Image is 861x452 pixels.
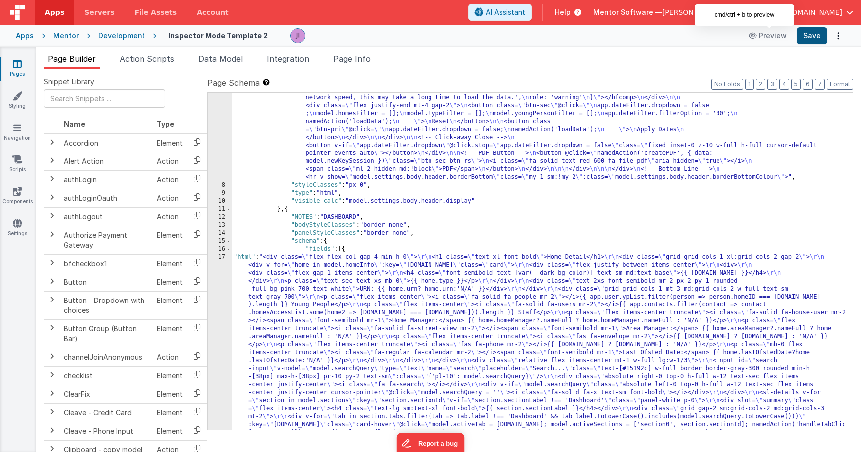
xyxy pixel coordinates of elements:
[153,152,187,170] td: Action
[745,79,754,90] button: 1
[207,77,260,89] span: Page Schema
[153,170,187,189] td: Action
[60,170,153,189] td: authLogin
[153,254,187,273] td: Element
[157,120,174,128] span: Type
[797,27,827,44] button: Save
[98,31,145,41] div: Development
[120,54,174,64] span: Action Scripts
[153,403,187,422] td: Element
[743,28,793,44] button: Preview
[555,7,571,17] span: Help
[60,422,153,440] td: Cleave - Phone Input
[60,348,153,366] td: channelJoinAnonymous
[153,273,187,291] td: Element
[16,31,34,41] div: Apps
[153,319,187,348] td: Element
[153,385,187,403] td: Element
[593,7,853,17] button: Mentor Software — [PERSON_NAME][EMAIL_ADDRESS][DOMAIN_NAME]
[60,385,153,403] td: ClearFix
[486,7,525,17] span: AI Assistant
[208,205,232,213] div: 11
[84,7,114,17] span: Servers
[60,207,153,226] td: authLogout
[153,348,187,366] td: Action
[291,29,305,43] img: 6c3d48e323fef8557f0b76cc516e01c7
[60,152,153,170] td: Alert Action
[803,79,813,90] button: 6
[153,291,187,319] td: Element
[60,134,153,152] td: Accordion
[208,189,232,197] div: 9
[60,226,153,254] td: Authorize Payment Gateway
[53,31,79,41] div: Mentor
[198,54,243,64] span: Data Model
[815,79,825,90] button: 7
[208,197,232,205] div: 10
[153,134,187,152] td: Element
[135,7,177,17] span: File Assets
[208,213,232,221] div: 12
[208,221,232,229] div: 13
[711,79,743,90] button: No Folds
[662,7,842,17] span: [PERSON_NAME][EMAIL_ADDRESS][DOMAIN_NAME]
[60,319,153,348] td: Button Group (Button Bar)
[695,4,794,26] div: cmd/ctrl + b to preview
[153,207,187,226] td: Action
[827,79,853,90] button: Format
[60,254,153,273] td: bfcheckbox1
[468,4,532,21] button: AI Assistant
[44,77,94,87] span: Snippet Library
[64,120,85,128] span: Name
[767,79,777,90] button: 3
[60,189,153,207] td: authLoginOauth
[153,226,187,254] td: Element
[791,79,801,90] button: 5
[267,54,309,64] span: Integration
[756,79,765,90] button: 2
[208,237,232,245] div: 15
[45,7,64,17] span: Apps
[208,181,232,189] div: 8
[60,273,153,291] td: Button
[60,291,153,319] td: Button - Dropdown with choices
[60,366,153,385] td: checklist
[831,29,845,43] button: Options
[153,189,187,207] td: Action
[593,7,662,17] span: Mentor Software —
[168,32,268,39] h4: Inspector Mode Template 2
[153,366,187,385] td: Element
[333,54,371,64] span: Page Info
[153,422,187,440] td: Element
[60,403,153,422] td: Cleave - Credit Card
[208,229,232,237] div: 14
[779,79,789,90] button: 4
[208,245,232,253] div: 16
[44,89,165,108] input: Search Snippets ...
[48,54,96,64] span: Page Builder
